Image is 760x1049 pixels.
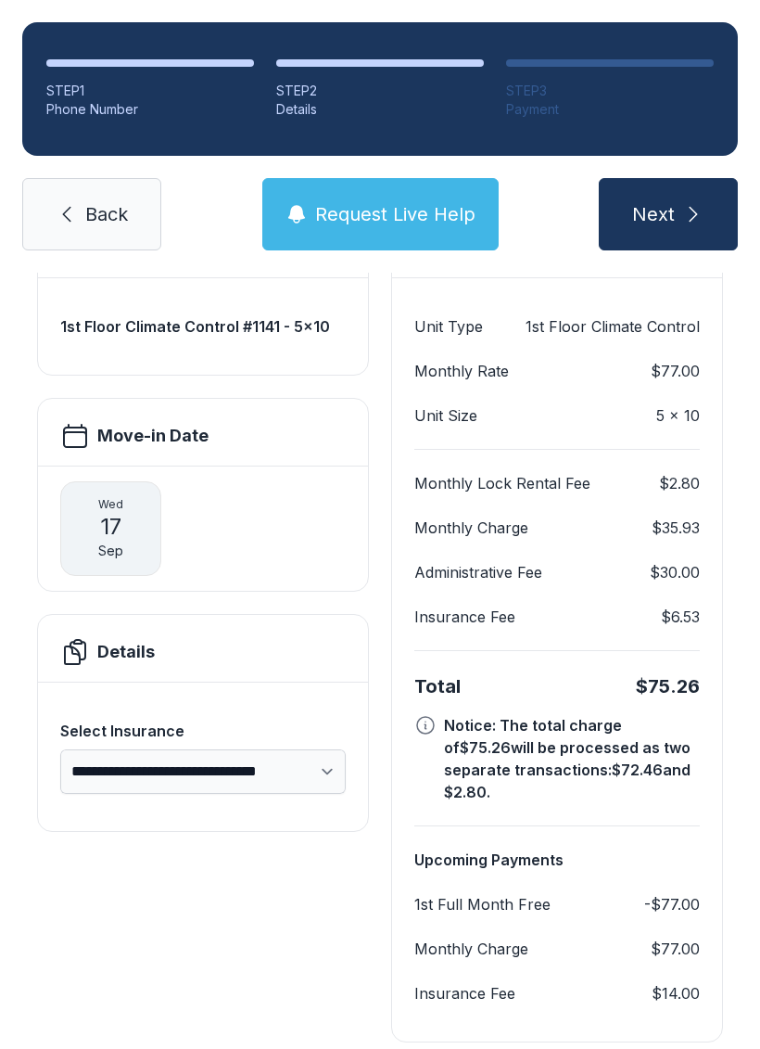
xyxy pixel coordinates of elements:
[60,720,346,742] div: Select Insurance
[414,673,461,699] div: Total
[98,497,123,512] span: Wed
[644,893,700,915] dd: -$77.00
[414,893,551,915] dt: 1st Full Month Free
[60,749,346,794] select: Select Insurance
[632,201,675,227] span: Next
[100,512,121,542] span: 17
[652,517,700,539] dd: $35.93
[414,561,542,583] dt: Administrative Fee
[414,982,515,1004] dt: Insurance Fee
[659,472,700,494] dd: $2.80
[276,82,484,100] div: STEP 2
[651,938,700,960] dd: $77.00
[85,201,128,227] span: Back
[98,542,123,560] span: Sep
[526,315,700,338] dd: 1st Floor Climate Control
[506,100,714,119] div: Payment
[46,82,254,100] div: STEP 1
[636,673,700,699] div: $75.26
[650,561,700,583] dd: $30.00
[97,639,155,665] h2: Details
[46,100,254,119] div: Phone Number
[414,472,590,494] dt: Monthly Lock Rental Fee
[276,100,484,119] div: Details
[60,315,346,338] h3: 1st Floor Climate Control #1141 - 5x10
[661,606,700,628] dd: $6.53
[652,982,700,1004] dd: $14.00
[97,423,209,449] h2: Move-in Date
[414,938,528,960] dt: Monthly Charge
[414,849,700,871] h3: Upcoming Payments
[651,360,700,382] dd: $77.00
[414,517,528,539] dt: Monthly Charge
[414,404,477,427] dt: Unit Size
[656,404,700,427] dd: 5 x 10
[315,201,475,227] span: Request Live Help
[506,82,714,100] div: STEP 3
[444,714,700,803] div: Notice: The total charge of $75.26 will be processed as two separate transactions: $72.46 and $2....
[414,606,515,628] dt: Insurance Fee
[414,315,483,338] dt: Unit Type
[414,360,509,382] dt: Monthly Rate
